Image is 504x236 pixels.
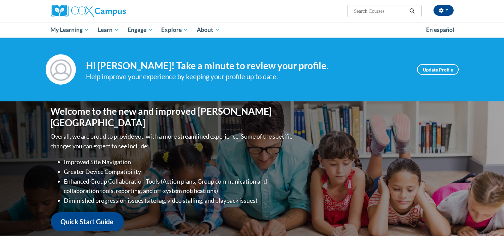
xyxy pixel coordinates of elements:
a: Update Profile [417,64,459,75]
li: Enhanced Group Collaboration Tools (Action plans, Group communication and collaboration tools, re... [64,177,294,196]
input: Search Courses [353,7,407,15]
div: Help improve your experience by keeping your profile up to date. [86,71,407,82]
span: Learn [98,26,119,34]
iframe: Button to launch messaging window [477,209,499,231]
button: Search [407,7,417,15]
span: My Learning [50,26,89,34]
a: Quick Start Guide [51,212,124,231]
span: About [197,26,220,34]
a: Learn [93,22,123,38]
h1: Welcome to the new and improved [PERSON_NAME][GEOGRAPHIC_DATA] [51,106,294,128]
li: Greater Device Compatibility [64,167,294,177]
p: Overall, we are proud to provide you with a more streamlined experience. Some of the specific cha... [51,132,294,151]
span: En español [426,26,454,33]
button: Account Settings [433,5,454,16]
span: Explore [161,26,188,34]
a: Engage [123,22,157,38]
a: About [192,22,224,38]
img: Cox Campus [51,5,126,17]
li: Improved Site Navigation [64,157,294,167]
span: Engage [128,26,153,34]
a: My Learning [46,22,94,38]
a: En español [422,23,459,37]
div: Main menu [41,22,464,38]
img: Profile Image [46,54,76,85]
li: Diminished progression issues (site lag, video stalling, and playback issues) [64,196,294,205]
a: Cox Campus [51,5,178,17]
h4: Hi [PERSON_NAME]! Take a minute to review your profile. [86,60,407,72]
a: Explore [157,22,192,38]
